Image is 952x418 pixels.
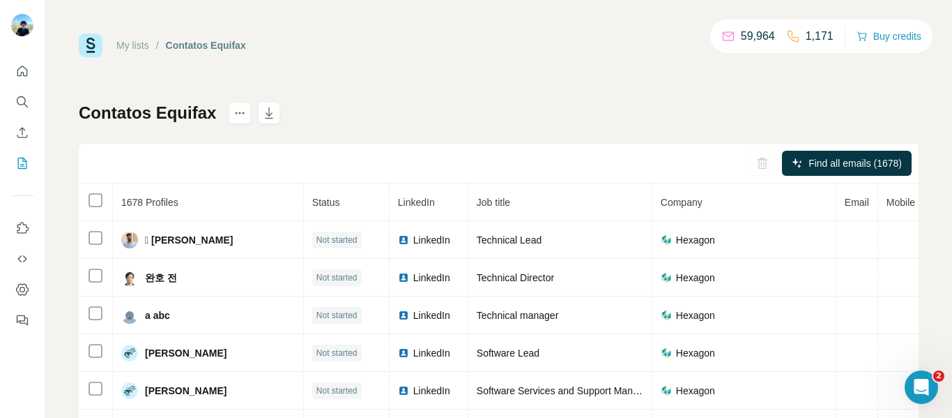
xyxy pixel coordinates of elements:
[676,233,715,247] span: Hexagon
[477,234,542,246] span: Technical Lead
[413,308,450,322] span: LinkedIn
[166,38,246,52] div: Contatos Equifax
[229,102,251,124] button: actions
[121,345,138,361] img: Avatar
[477,348,539,359] span: Software Lead
[11,120,33,145] button: Enrich CSV
[398,348,409,359] img: LinkedIn logo
[661,272,672,283] img: company-logo
[661,385,672,396] img: company-logo
[79,102,216,124] h1: Contatos Equifax
[857,27,921,46] button: Buy credits
[145,384,227,398] span: [PERSON_NAME]
[121,382,138,399] img: Avatar
[477,385,687,396] span: Software Services and Support Manager (APAC)
[11,14,33,36] img: Avatar
[782,151,912,176] button: Find all emails (1678)
[676,384,715,398] span: Hexagon
[398,234,409,246] img: LinkedIn logo
[145,346,227,360] span: [PERSON_NAME]
[79,33,102,57] img: Surfe Logo
[661,234,672,246] img: company-logo
[477,310,559,321] span: Technical manager
[11,277,33,302] button: Dashboard
[316,347,358,359] span: Not started
[145,308,170,322] span: a abc
[413,384,450,398] span: LinkedIn
[316,309,358,322] span: Not started
[413,233,450,247] span: LinkedIn
[11,308,33,333] button: Feedback
[398,272,409,283] img: LinkedIn logo
[661,197,703,208] span: Company
[661,310,672,321] img: company-logo
[398,385,409,396] img: LinkedIn logo
[156,38,159,52] li: /
[11,151,33,176] button: My lists
[145,233,233,247] span:  [PERSON_NAME]
[121,197,178,208] span: 1678 Profiles
[121,232,138,248] img: Avatar
[477,197,510,208] span: Job title
[11,246,33,271] button: Use Surfe API
[398,310,409,321] img: LinkedIn logo
[316,385,358,397] span: Not started
[676,308,715,322] span: Hexagon
[905,371,938,404] iframe: Intercom live chat
[398,197,435,208] span: LinkedIn
[806,28,834,45] p: 1,171
[316,234,358,246] span: Not started
[808,156,902,170] span: Find all emails (1678)
[886,197,915,208] span: Mobile
[121,269,138,286] img: Avatar
[116,40,149,51] a: My lists
[121,307,138,324] img: Avatar
[741,28,775,45] p: 59,964
[933,371,944,382] span: 2
[661,348,672,359] img: company-logo
[413,271,450,285] span: LinkedIn
[145,271,177,285] span: 완호 전
[413,346,450,360] span: LinkedIn
[477,272,554,283] span: Technical Director
[676,346,715,360] span: Hexagon
[11,59,33,84] button: Quick start
[11,216,33,241] button: Use Surfe on LinkedIn
[11,89,33,114] button: Search
[676,271,715,285] span: Hexagon
[312,197,340,208] span: Status
[845,197,869,208] span: Email
[316,271,358,284] span: Not started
